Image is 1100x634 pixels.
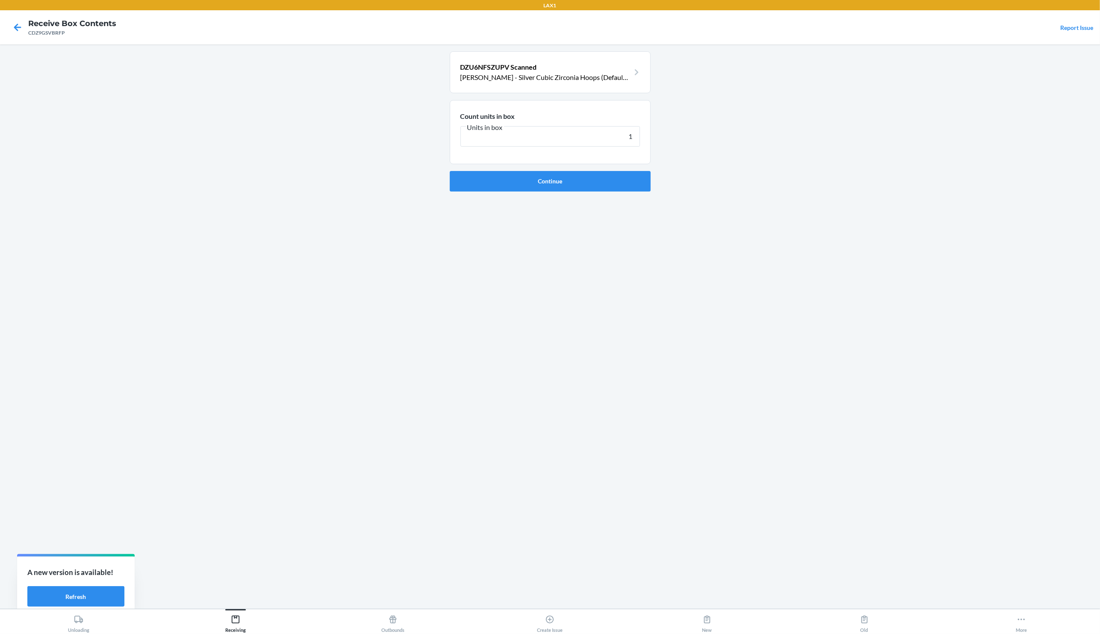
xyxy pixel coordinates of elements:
p: [PERSON_NAME] - Silver Cubic Zirconia Hoops (Default Title) [460,72,630,83]
a: Report Issue [1060,24,1093,31]
div: Receiving [225,611,246,633]
button: More [943,609,1100,633]
p: A new version is available! [27,567,124,578]
p: LAX1 [544,2,557,9]
h4: Receive Box Contents [28,18,116,29]
button: Receiving [157,609,315,633]
button: Old [786,609,943,633]
div: Outbounds [381,611,404,633]
div: New [702,611,712,633]
div: Unloading [68,611,89,633]
div: Create Issue [537,611,563,633]
a: DZU6NFSZUPV Scanned[PERSON_NAME] - Silver Cubic Zirconia Hoops (Default Title) [460,62,640,83]
span: DZU6NFSZUPV Scanned [460,63,537,71]
div: Old [860,611,869,633]
span: Count units in box [460,112,515,120]
input: Units in box [460,126,640,147]
button: Create Issue [472,609,629,633]
div: CDZ9GSVBRFP [28,29,116,37]
button: Outbounds [314,609,472,633]
div: More [1016,611,1027,633]
button: New [628,609,786,633]
button: Refresh [27,586,124,607]
button: Continue [450,171,651,192]
span: Units in box [466,123,504,132]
